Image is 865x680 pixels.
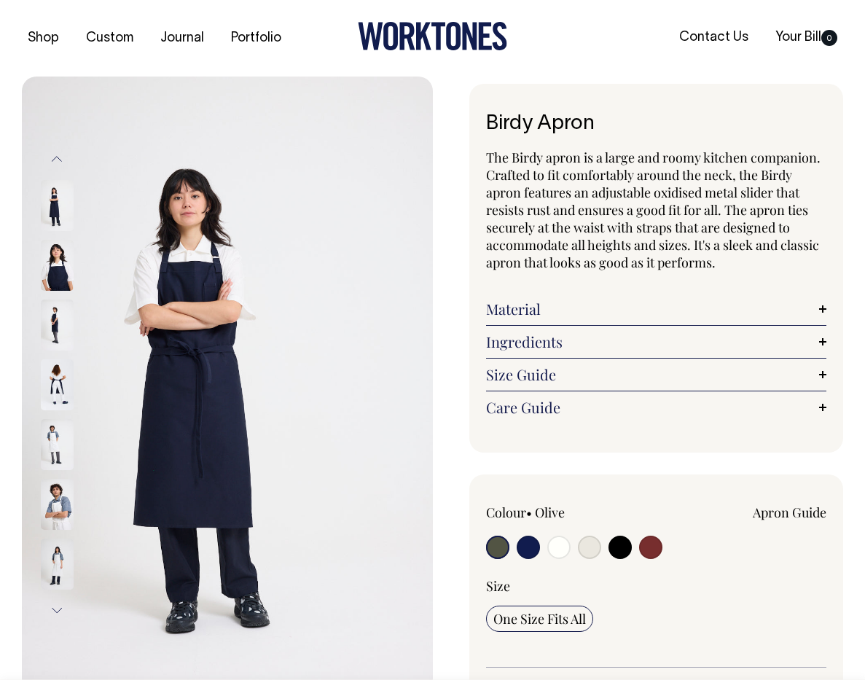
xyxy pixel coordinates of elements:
[41,240,74,291] img: dark-navy
[41,180,74,231] img: dark-navy
[154,26,210,50] a: Journal
[486,606,593,632] input: One Size Fits All
[486,366,827,383] a: Size Guide
[41,300,74,351] img: dark-navy
[486,504,622,521] div: Colour
[41,479,74,530] img: off-white
[41,419,74,470] img: off-white
[225,26,287,50] a: Portfolio
[486,399,827,416] a: Care Guide
[46,594,68,627] button: Next
[46,143,68,176] button: Previous
[486,333,827,351] a: Ingredients
[770,26,843,50] a: Your Bill0
[486,149,821,271] span: The Birdy apron is a large and roomy kitchen companion. Crafted to fit comfortably around the nec...
[753,504,826,521] a: Apron Guide
[486,577,827,595] div: Size
[673,26,754,50] a: Contact Us
[821,30,837,46] span: 0
[493,610,586,628] span: One Size Fits All
[535,504,565,521] label: Olive
[80,26,139,50] a: Custom
[486,300,827,318] a: Material
[41,359,74,410] img: dark-navy
[22,26,65,50] a: Shop
[526,504,532,521] span: •
[41,539,74,590] img: off-white
[486,113,827,136] h1: Birdy Apron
